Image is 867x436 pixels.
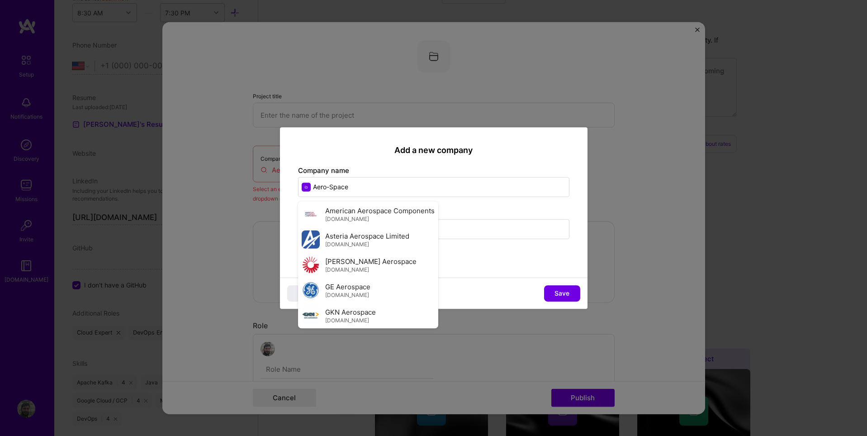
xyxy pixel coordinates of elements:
[325,206,435,216] span: American Aerospace Components
[298,166,349,175] label: Company name
[302,256,320,274] img: Company logo
[554,289,569,298] span: Save
[544,285,580,302] button: Save
[298,177,569,197] input: Enter name
[325,241,369,248] span: [DOMAIN_NAME]
[302,281,320,299] img: Company logo
[325,257,417,266] span: [PERSON_NAME] Aerospace
[325,266,369,273] span: [DOMAIN_NAME]
[302,205,320,223] img: Company logo
[325,317,369,324] span: [DOMAIN_NAME]
[325,231,409,241] span: Asteria Aerospace Limited
[302,307,320,325] img: Company logo
[287,285,323,302] button: Back
[325,307,376,317] span: GKN Aerospace
[298,145,569,155] h2: Add a new company
[325,216,369,223] span: [DOMAIN_NAME]
[325,292,369,299] span: [DOMAIN_NAME]
[325,282,370,292] span: GE Aerospace
[302,230,320,249] img: Company logo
